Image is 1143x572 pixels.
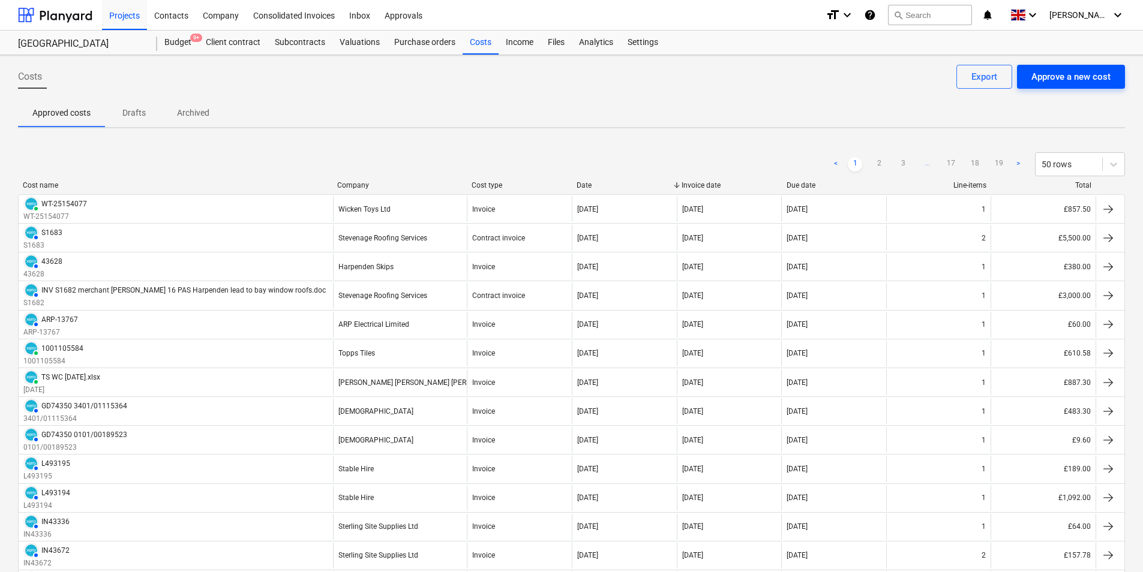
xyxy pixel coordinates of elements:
button: Approve a new cost [1017,65,1125,89]
a: Settings [620,31,665,55]
div: [DATE] [682,465,703,473]
i: Knowledge base [864,8,876,22]
div: IN43672 [41,546,70,555]
div: [DATE] [577,205,598,213]
div: S1683 [41,228,62,237]
img: xero.svg [25,429,37,441]
div: 1 [982,291,986,300]
p: Drafts [119,107,148,119]
div: Invoice date [682,181,777,189]
div: 1 [982,378,986,387]
button: Export [956,65,1012,89]
img: xero.svg [25,314,37,326]
div: INV S1682 merchant [PERSON_NAME] 16 PAS Harpenden lead to bay window roofs.doc [41,286,326,294]
div: [DATE] [577,465,598,473]
div: [DATE] [682,205,703,213]
i: keyboard_arrow_down [840,8,854,22]
div: Topps Tiles [338,349,375,357]
div: Invoice has been synced with Xero and its status is currently AUTHORISED [23,398,39,414]
a: Page 18 [968,157,982,171]
div: [DATE] [787,320,808,329]
div: £9.60 [991,427,1096,453]
p: Approved costs [32,107,91,119]
div: GD74350 3401/01115364 [41,402,127,410]
div: [DATE] [577,263,598,271]
button: Search [888,5,972,25]
a: Income [499,31,541,55]
div: [DATE] [682,320,703,329]
p: 3401/01115364 [23,414,127,424]
div: TS WC [DATE].xlsx [41,373,100,381]
div: WT-25154077 [41,200,87,208]
div: Invoice has been synced with Xero and its status is currently AUTHORISED [23,225,39,240]
div: [DATE] [787,263,808,271]
div: Due date [787,181,882,189]
img: xero.svg [25,227,37,239]
div: Stevenage Roofing Services [338,291,427,300]
a: Files [541,31,572,55]
div: Costs [463,31,499,55]
div: Line-items [891,181,986,189]
p: 1001105584 [23,356,83,366]
p: WT-25154077 [23,212,87,222]
p: Archived [177,107,209,119]
div: [DATE] [577,551,598,559]
div: Date [577,181,672,189]
div: Sterling Site Supplies Ltd [338,522,418,531]
a: Budget9+ [157,31,199,55]
div: 43628 [41,257,62,266]
div: [DATE] [577,320,598,329]
img: xero.svg [25,371,37,383]
div: [DEMOGRAPHIC_DATA] [338,436,413,444]
div: Invoice [472,349,495,357]
div: Invoice [472,205,495,213]
div: [DATE] [787,493,808,502]
div: Invoice [472,320,495,329]
div: £887.30 [991,369,1096,395]
a: Previous page [829,157,843,171]
a: Page 2 [872,157,886,171]
a: Client contract [199,31,268,55]
div: Invoice has been synced with Xero and its status is currently PAID [23,369,39,385]
div: GD74350 0101/00189523 [41,430,127,439]
div: [DATE] [787,234,808,242]
div: [DATE] [682,378,703,387]
div: [DATE] [682,291,703,300]
img: xero.svg [25,516,37,528]
img: xero.svg [25,457,37,469]
div: [DATE] [682,493,703,502]
span: search [893,10,903,20]
div: [DATE] [577,522,598,531]
div: Contract invoice [472,291,525,300]
img: xero.svg [25,544,37,556]
div: Cost type [472,181,567,189]
p: 0101/00189523 [23,442,127,453]
div: Invoice has been synced with Xero and its status is currently PAID [23,196,39,212]
span: [PERSON_NAME] [1049,10,1109,20]
div: Invoice [472,263,495,271]
div: 1 [982,407,986,416]
a: Page 17 [944,157,958,171]
div: [DEMOGRAPHIC_DATA] [338,407,413,416]
div: Harpenden Skips [338,263,394,271]
div: [DATE] [577,378,598,387]
a: Valuations [332,31,387,55]
a: Page 1 is your current page [848,157,862,171]
a: Purchase orders [387,31,463,55]
p: [DATE] [23,385,100,395]
span: Costs [18,70,42,84]
div: Invoice [472,465,495,473]
div: Invoice has been synced with Xero and its status is currently AUTHORISED [23,514,39,529]
div: £189.00 [991,456,1096,481]
div: Stevenage Roofing Services [338,234,427,242]
iframe: Chat Widget [1083,514,1143,572]
div: Invoice [472,378,495,387]
div: [DATE] [682,234,703,242]
a: Next page [1011,157,1025,171]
